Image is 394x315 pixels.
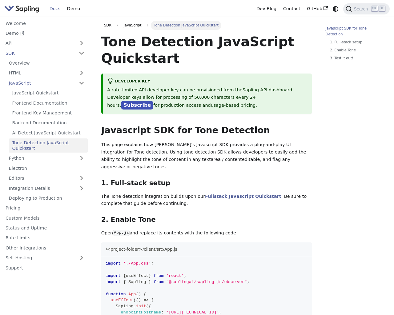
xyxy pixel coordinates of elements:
[330,39,381,45] a: 1. Full-stack setup
[4,4,39,13] img: Sapling.ai
[161,310,163,315] span: :
[9,89,88,98] a: JavaScript Quickstart
[2,263,88,272] a: Support
[6,194,88,203] a: Deploying to Production
[136,292,139,297] span: (
[9,109,88,118] a: Frontend Key Management
[343,3,389,14] button: Search (Ctrl+K)
[123,261,151,266] span: './App.css'
[243,87,292,92] a: Sapling API dashboard
[101,125,312,136] h2: Javascript SDK for Tone Detection
[2,224,88,233] a: Status and Uptime
[149,273,151,278] span: }
[113,230,130,236] code: App.js
[149,280,151,284] span: }
[106,292,126,297] span: function
[46,4,64,14] a: Docs
[2,213,88,222] a: Custom Models
[139,298,141,302] span: )
[166,273,184,278] span: 'react'
[326,26,383,37] a: Javascript SDK for Tone Detection
[2,29,88,38] a: Demo
[101,193,312,208] p: The Tone detection integration builds upon our . Be sure to complete that guide before continuing.
[104,23,111,27] span: SDK
[106,280,121,284] span: import
[149,304,151,309] span: {
[6,164,88,173] a: Electron
[111,298,134,302] span: useEffect
[107,78,308,85] div: Developer Key
[121,101,153,110] a: Subscribe
[107,86,308,109] p: A rate-limited API developer key can be provisioned from the . Developer keys allow for processin...
[9,128,88,137] a: AI Detect JavaScript Quickstart
[331,4,340,13] button: Switch between dark and light mode (currently system mode)
[304,4,331,14] a: GitHub
[6,78,88,87] a: JavaScript
[101,179,312,187] h3: 1. Full-stack setup
[154,280,164,284] span: from
[136,298,139,302] span: (
[6,154,88,163] a: Python
[139,292,141,297] span: )
[128,280,146,284] span: Sapling
[64,4,83,14] a: Demo
[123,280,126,284] span: {
[166,310,219,315] span: '[URL][TECHNICAL_ID]'
[330,47,381,53] a: 2. Enable Tone
[126,273,149,278] span: useEffect
[2,253,88,262] a: Self-Hosting
[75,49,88,58] button: Collapse sidebar category 'SDK'
[9,138,88,153] a: Tone Detection JavaScript Quickstart
[116,304,133,309] span: Sapling
[154,273,164,278] span: from
[2,19,88,28] a: Welcome
[4,4,42,13] a: Sapling.ai
[75,39,88,48] button: Expand sidebar category 'API'
[143,292,146,297] span: {
[379,6,385,11] kbd: K
[280,4,304,14] a: Contact
[123,273,126,278] span: {
[146,304,148,309] span: (
[205,194,281,199] a: Fullstack Javascript Quickstart
[106,261,121,266] span: import
[101,242,312,256] div: /<project-folder>/client/src/App.js
[6,69,88,78] a: HTML
[121,310,161,315] span: endpointHostname
[101,229,312,237] p: Open and replace its contents with the following code
[2,233,88,242] a: Rate Limits
[101,216,312,224] h3: 2. Enable Tone
[151,21,221,30] span: Tone Detection JavaScript Quickstart
[184,273,186,278] span: ;
[330,55,381,61] a: 3. Test it out!
[6,174,75,183] a: Editors
[101,33,312,66] h1: Tone Detection JavaScript Quickstart
[9,98,88,107] a: Frontend Documentation
[143,298,148,302] span: =>
[6,184,88,193] a: Integration Details
[166,280,247,284] span: "@saplingai/sapling-js/observer"
[9,118,88,127] a: Backend Documentation
[121,21,144,30] span: JavaScript
[101,21,312,30] nav: Breadcrumbs
[211,103,256,108] a: usage-based pricing
[2,204,88,213] a: Pricing
[133,304,136,309] span: .
[352,6,372,11] span: Search
[2,49,75,58] a: SDK
[2,243,88,252] a: Other Integrations
[247,280,249,284] span: ;
[151,298,154,302] span: {
[151,261,154,266] span: ;
[253,4,279,14] a: Dev Blog
[219,310,222,315] span: ,
[133,298,136,302] span: (
[136,304,146,309] span: init
[6,59,88,68] a: Overview
[75,174,88,183] button: Expand sidebar category 'Editors'
[101,21,114,30] a: SDK
[101,141,312,170] p: This page explains how [PERSON_NAME]'s Javascript SDK provides a plug-and-play UI integration for...
[2,39,75,48] a: API
[106,273,121,278] span: import
[128,292,136,297] span: App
